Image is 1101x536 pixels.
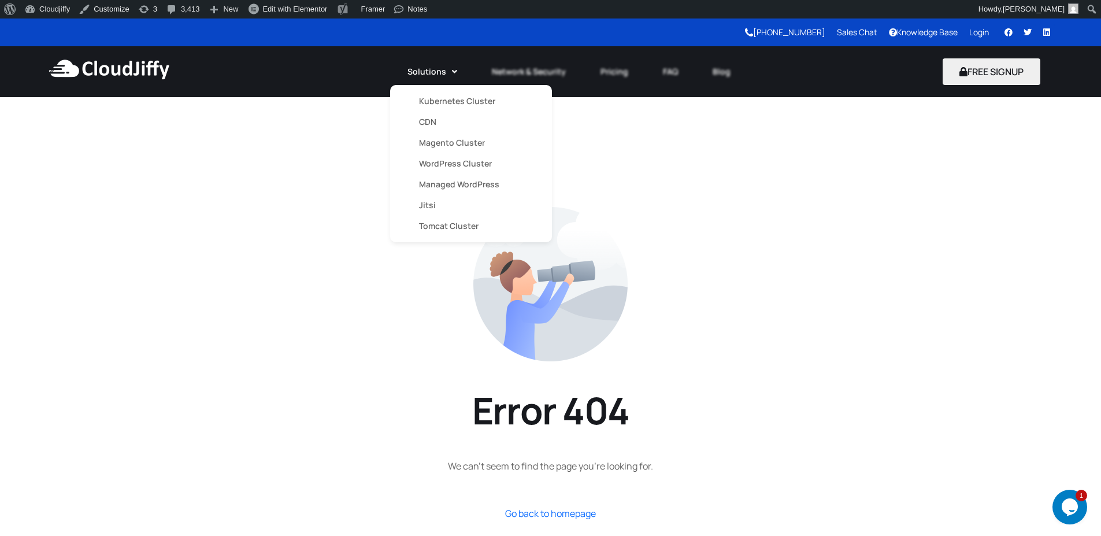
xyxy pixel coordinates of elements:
[583,59,646,84] a: Pricing
[943,65,1040,78] a: FREE SIGNUP
[1003,5,1065,13] span: [PERSON_NAME]
[390,59,474,84] a: Solutions
[419,91,523,112] a: Kubernetes Cluster
[474,59,583,84] a: Network & Security
[419,195,523,216] a: Jitsi
[419,112,523,132] a: CDN
[943,58,1040,85] button: FREE SIGNUP
[646,59,695,84] a: FAQ
[419,216,523,236] a: Tomcat Cluster
[695,59,748,84] a: Blog
[837,27,877,38] a: Sales Chat
[889,27,958,38] a: Knowledge Base
[1052,490,1089,524] iframe: chat widget
[419,174,523,195] a: Managed WordPress
[419,153,523,174] a: WordPress Cluster
[969,27,989,38] a: Login
[745,27,825,38] a: [PHONE_NUMBER]
[419,132,523,153] a: Magento Cluster
[262,5,327,13] span: Edit with Elementor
